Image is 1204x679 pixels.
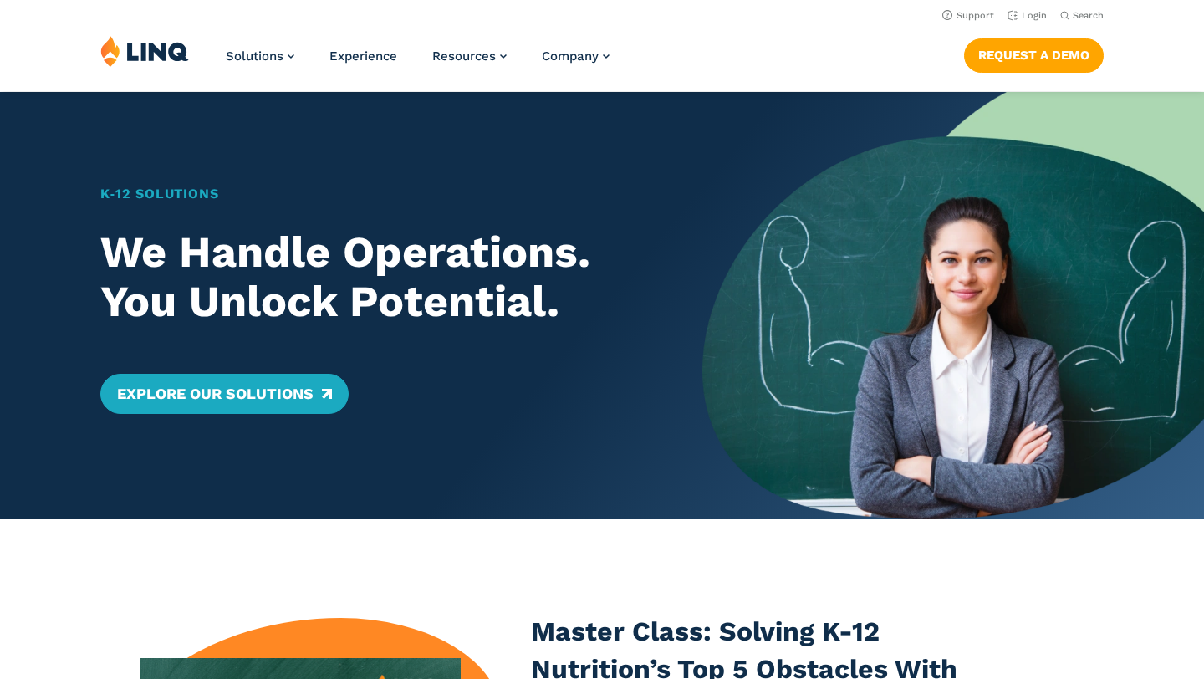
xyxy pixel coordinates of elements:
[964,38,1104,72] a: Request a Demo
[100,374,349,414] a: Explore Our Solutions
[942,10,994,21] a: Support
[226,48,294,64] a: Solutions
[329,48,397,64] a: Experience
[100,227,653,328] h2: We Handle Operations. You Unlock Potential.
[964,35,1104,72] nav: Button Navigation
[1008,10,1047,21] a: Login
[1073,10,1104,21] span: Search
[432,48,507,64] a: Resources
[100,35,189,67] img: LINQ | K‑12 Software
[702,92,1204,519] img: Home Banner
[226,48,283,64] span: Solutions
[432,48,496,64] span: Resources
[100,184,653,204] h1: K‑12 Solutions
[542,48,599,64] span: Company
[1060,9,1104,22] button: Open Search Bar
[542,48,610,64] a: Company
[226,35,610,90] nav: Primary Navigation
